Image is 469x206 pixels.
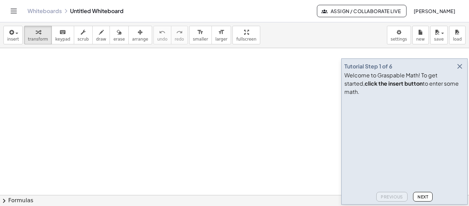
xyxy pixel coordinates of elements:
[132,37,148,42] span: arrange
[52,26,74,44] button: keyboardkeypad
[55,37,70,42] span: keypad
[453,37,462,42] span: load
[74,26,93,44] button: scrub
[7,37,19,42] span: insert
[218,28,225,36] i: format_size
[113,37,125,42] span: erase
[413,192,433,202] button: Next
[413,8,455,14] span: [PERSON_NAME]
[8,6,19,17] button: Toggle navigation
[171,26,188,44] button: redoredo
[197,28,204,36] i: format_size
[28,37,48,42] span: transform
[408,5,461,17] button: [PERSON_NAME]
[211,26,231,44] button: format_sizelarger
[434,37,444,42] span: save
[215,37,227,42] span: larger
[344,71,465,96] div: Welcome to Graspable Math! To get started, to enter some math.
[365,80,423,87] b: click the insert button
[189,26,212,44] button: format_sizesmaller
[59,28,66,36] i: keyboard
[323,8,401,14] span: Assign / Collaborate Live
[417,194,428,199] span: Next
[391,37,407,42] span: settings
[416,37,425,42] span: new
[387,26,411,44] button: settings
[175,37,184,42] span: redo
[92,26,110,44] button: draw
[24,26,52,44] button: transform
[193,37,208,42] span: smaller
[3,26,23,44] button: insert
[157,37,168,42] span: undo
[232,26,260,44] button: fullscreen
[412,26,429,44] button: new
[176,28,183,36] i: redo
[78,37,89,42] span: scrub
[344,62,392,71] div: Tutorial Step 1 of 6
[449,26,466,44] button: load
[153,26,171,44] button: undoundo
[430,26,448,44] button: save
[27,8,62,14] a: Whiteboards
[159,28,165,36] i: undo
[110,26,128,44] button: erase
[236,37,256,42] span: fullscreen
[317,5,407,17] button: Assign / Collaborate Live
[96,37,106,42] span: draw
[128,26,152,44] button: arrange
